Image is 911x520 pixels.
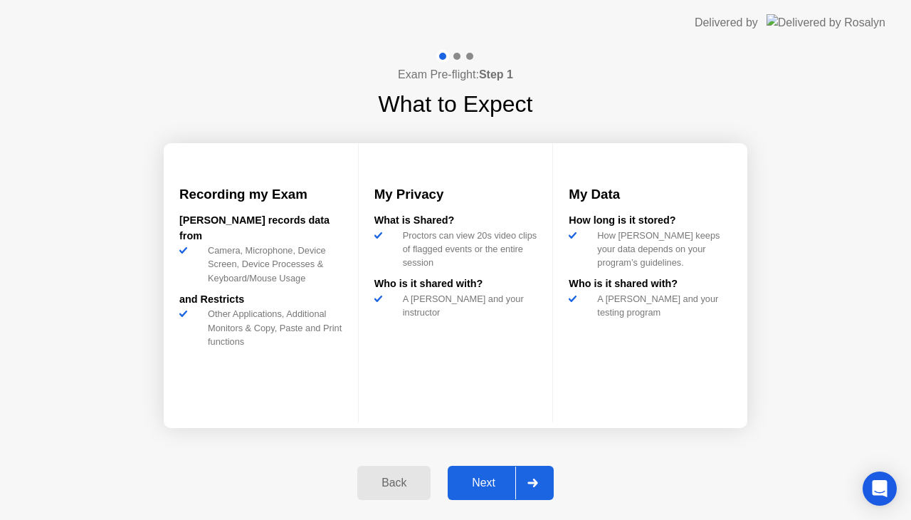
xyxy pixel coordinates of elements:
h4: Exam Pre-flight: [398,66,513,83]
img: Delivered by Rosalyn [767,14,885,31]
h3: Recording my Exam [179,184,342,204]
div: Proctors can view 20s video clips of flagged events or the entire session [397,229,537,270]
div: Who is it shared with? [374,276,537,292]
div: Who is it shared with? [569,276,732,292]
button: Back [357,466,431,500]
h3: My Privacy [374,184,537,204]
div: A [PERSON_NAME] and your instructor [397,292,537,319]
div: A [PERSON_NAME] and your testing program [591,292,732,319]
h1: What to Expect [379,87,533,121]
h3: My Data [569,184,732,204]
div: and Restricts [179,292,342,308]
div: [PERSON_NAME] records data from [179,213,342,244]
b: Step 1 [479,68,513,80]
button: Next [448,466,554,500]
div: Other Applications, Additional Monitors & Copy, Paste and Print functions [202,307,342,348]
div: Open Intercom Messenger [863,472,897,506]
div: How [PERSON_NAME] keeps your data depends on your program’s guidelines. [591,229,732,270]
div: Camera, Microphone, Device Screen, Device Processes & Keyboard/Mouse Usage [202,244,342,285]
div: Delivered by [695,14,758,31]
div: Back [362,477,426,489]
div: How long is it stored? [569,213,732,229]
div: What is Shared? [374,213,537,229]
div: Next [452,477,515,489]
